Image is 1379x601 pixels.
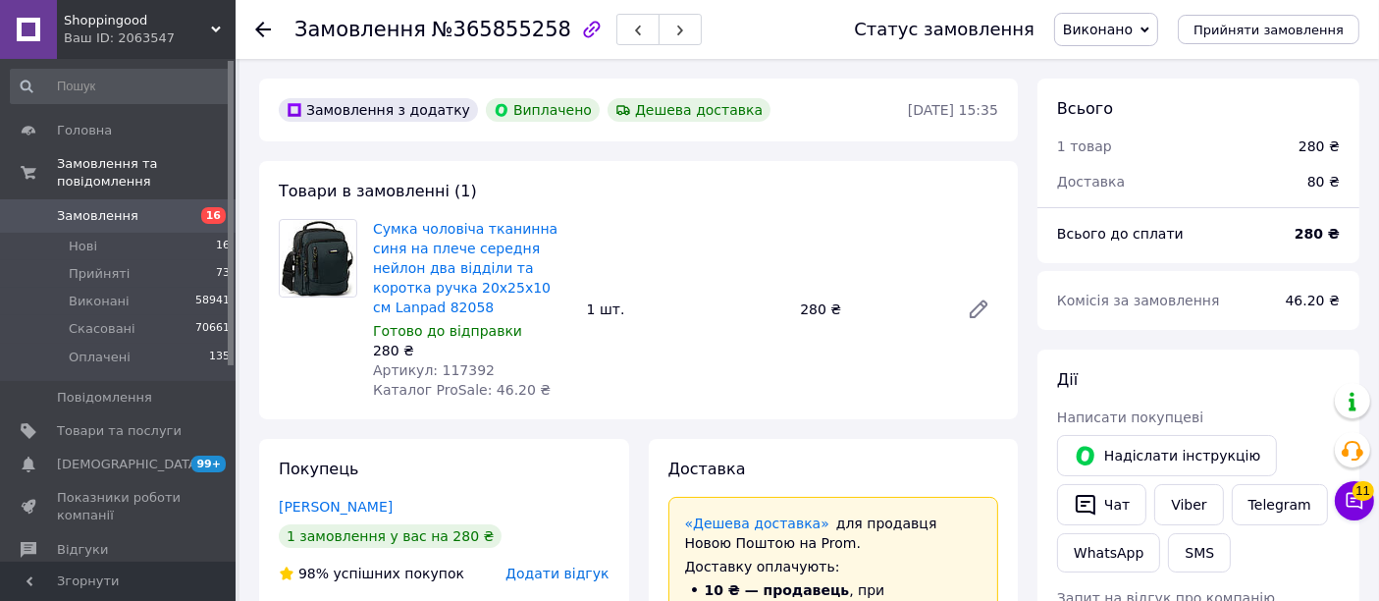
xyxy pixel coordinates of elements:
span: №365855258 [432,18,571,41]
div: Замовлення з додатку [279,98,478,122]
a: WhatsApp [1057,533,1160,573]
span: 135 [209,349,230,366]
span: Товари в замовленні (1) [279,182,477,200]
span: Замовлення [294,18,426,41]
div: 1 замовлення у вас на 280 ₴ [279,524,502,548]
div: Статус замовлення [854,20,1034,39]
span: Артикул: 117392 [373,362,495,378]
span: Каталог ProSale: 46.20 ₴ [373,382,551,398]
span: Замовлення та повідомлення [57,155,236,191]
span: Виконано [1063,22,1133,37]
span: 11 [1352,481,1374,501]
span: Додати відгук [505,566,609,581]
span: 46.20 ₴ [1286,293,1340,308]
button: Надіслати інструкцію [1057,435,1277,476]
div: 280 ₴ [373,341,571,360]
span: 16 [216,238,230,255]
span: Доставка [668,460,746,478]
b: 280 ₴ [1295,226,1340,242]
div: Дешева доставка [608,98,770,122]
div: Ваш ID: 2063547 [64,29,236,47]
span: Нові [69,238,97,255]
span: 98% [298,566,329,581]
span: Комісія за замовлення [1057,293,1220,308]
span: 58941 [195,293,230,310]
span: Оплачені [69,349,131,366]
a: Telegram [1232,484,1328,525]
span: Прийняти замовлення [1193,23,1344,37]
span: 99+ [191,456,226,472]
time: [DATE] 15:35 [908,102,998,118]
div: 280 ₴ [792,296,951,323]
div: 80 ₴ [1296,160,1352,203]
span: Написати покупцеві [1057,410,1203,425]
span: 70661 [195,320,230,338]
span: Показники роботи компанії [57,489,182,524]
span: Доставка [1057,174,1125,190]
a: [PERSON_NAME] [279,499,393,515]
div: Доставку оплачують: [685,557,982,576]
span: Всього [1057,99,1113,118]
a: Сумка чоловіча тканинна синя на плече середня нейлон два відділи та коротка ручка 20х25х10 см Lan... [373,221,557,315]
span: Виконані [69,293,130,310]
span: 16 [201,207,226,224]
button: Прийняти замовлення [1178,15,1359,44]
span: Відгуки [57,541,108,559]
span: 1 товар [1057,138,1112,154]
div: 280 ₴ [1299,137,1340,156]
span: Shoppingood [64,12,211,29]
span: Товари та послуги [57,422,182,440]
span: 10 ₴ — продавець [705,582,850,598]
input: Пошук [10,69,232,104]
span: Головна [57,122,112,139]
a: Viber [1154,484,1223,525]
button: SMS [1168,533,1231,573]
div: Виплачено [486,98,600,122]
span: Прийняті [69,265,130,283]
span: Покупець [279,460,359,478]
div: 1 шт. [579,296,793,323]
span: Повідомлення [57,389,152,407]
div: для продавця Новою Поштою на Prom. [685,514,982,553]
button: Чат з покупцем11 [1335,481,1374,520]
span: Замовлення [57,207,138,225]
span: Дії [1057,370,1078,389]
span: [DEMOGRAPHIC_DATA] [57,456,202,473]
span: Всього до сплати [1057,226,1184,242]
span: 73 [216,265,230,283]
span: Скасовані [69,320,135,338]
img: Сумка чоловіча тканинна синя на плече середня нейлон два відділи та коротка ручка 20х25х10 см Lan... [282,220,355,297]
button: Чат [1057,484,1146,525]
a: Редагувати [959,290,998,329]
div: Повернутися назад [255,20,271,39]
span: Готово до відправки [373,323,522,339]
div: успішних покупок [279,564,464,583]
a: «Дешева доставка» [685,516,829,531]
